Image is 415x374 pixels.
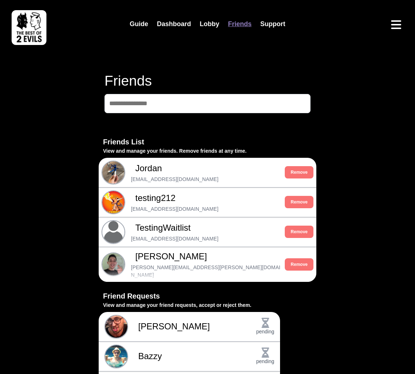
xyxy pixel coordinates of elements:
a: Lobby [196,16,224,32]
a: Support [256,16,290,32]
span: testing212 [130,192,280,205]
h3: Friends List [99,136,316,147]
span: Jordan [130,162,280,175]
h3: Friend Requests [99,291,280,301]
span: TestingWaitlist [130,221,280,234]
button: Remove [285,226,313,238]
a: Dashboard [152,16,195,32]
img: best of 2 evils logo [12,10,46,45]
button: Remove [285,196,313,208]
span: [PERSON_NAME] [132,320,243,333]
h1: Friends [104,73,152,90]
span: Bazzy [132,350,243,363]
a: Friends [224,16,256,32]
span: [EMAIL_ADDRESS][DOMAIN_NAME] [130,235,280,243]
span: pending [256,318,274,336]
span: pending [256,348,274,365]
button: Open menu [389,17,403,32]
span: [EMAIL_ADDRESS][DOMAIN_NAME] [130,205,280,213]
span: [EMAIL_ADDRESS][DOMAIN_NAME] [130,176,280,183]
a: Guide [125,16,152,32]
p: View and manage your friend requests, accept or reject them. [99,301,280,309]
span: [PERSON_NAME] [130,250,280,263]
button: Remove [285,166,313,178]
span: [PERSON_NAME][EMAIL_ADDRESS][PERSON_NAME][DOMAIN_NAME] [130,264,280,279]
p: View and manage your friends. Remove friends at any time. [99,147,316,155]
button: Remove [285,258,313,271]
